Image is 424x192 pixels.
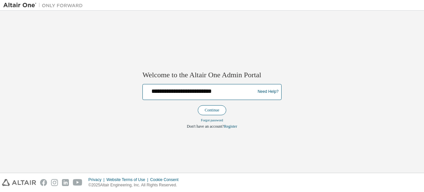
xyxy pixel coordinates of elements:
[2,179,36,186] img: altair_logo.svg
[224,124,237,129] a: Register
[198,105,226,115] button: Continue
[88,177,106,182] div: Privacy
[51,179,58,186] img: instagram.svg
[73,179,82,186] img: youtube.svg
[142,71,282,80] h2: Welcome to the Altair One Admin Portal
[201,118,223,122] a: Forgot password
[3,2,86,9] img: Altair One
[106,177,150,182] div: Website Terms of Use
[187,124,224,129] span: Don't have an account?
[150,177,182,182] div: Cookie Consent
[62,179,69,186] img: linkedin.svg
[88,182,183,188] p: © 2025 Altair Engineering, Inc. All Rights Reserved.
[40,179,47,186] img: facebook.svg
